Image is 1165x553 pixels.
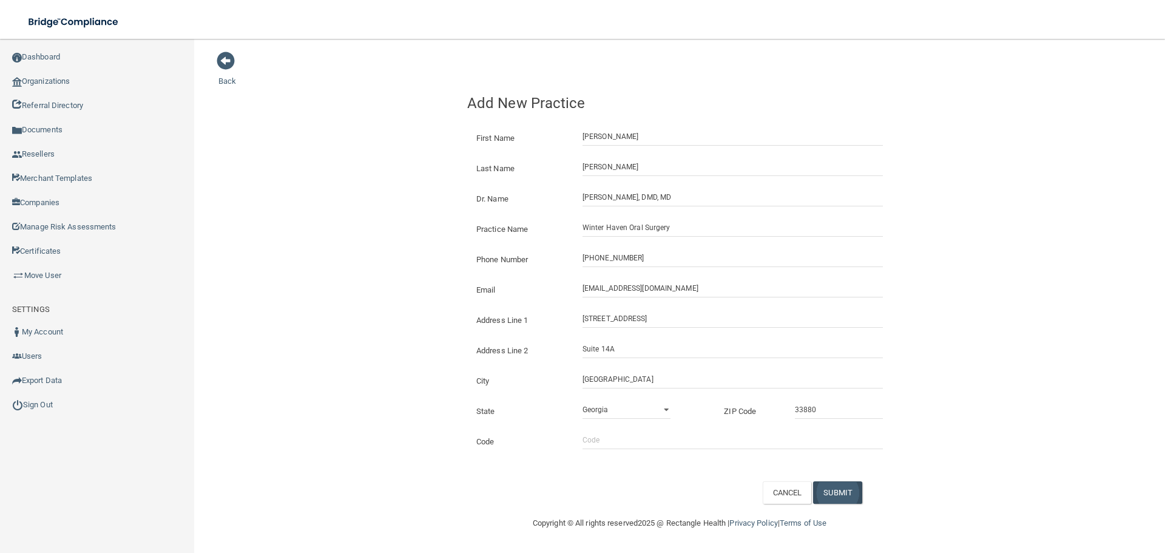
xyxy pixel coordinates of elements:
input: First Name [582,127,883,146]
label: Email [467,283,573,297]
img: icon-users.e205127d.png [12,351,22,361]
img: organization-icon.f8decf85.png [12,77,22,87]
input: Email [582,279,883,297]
input: Doctor Name [582,188,883,206]
a: Back [218,62,236,86]
label: Dr. Name [467,192,573,206]
label: Code [467,435,573,449]
input: City [582,370,883,388]
label: Address Line 2 [467,344,573,358]
input: Practice Name [582,219,883,237]
input: _____ [795,401,883,419]
iframe: Drift Widget Chat Controller [955,467,1150,515]
img: ic_user_dark.df1a06c3.png [12,327,22,337]
div: Copyright © All rights reserved 2025 @ Rectangle Health | | [458,504,901,543]
label: SETTINGS [12,302,50,317]
label: Address Line 1 [467,313,573,328]
label: First Name [467,131,573,146]
input: Address Line 2 [582,340,883,358]
button: CANCEL [763,481,812,504]
input: (___) ___-____ [582,249,883,267]
label: Phone Number [467,253,573,267]
button: SUBMIT [813,481,862,504]
img: briefcase.64adab9b.png [12,270,24,282]
img: bridge_compliance_login_screen.278c3ca4.svg [18,10,130,35]
label: City [467,374,573,388]
label: State [467,404,573,419]
a: Terms of Use [780,518,826,528]
img: ic_dashboard_dark.d01f4a41.png [12,53,22,63]
img: icon-documents.8dae5593.png [12,126,22,135]
img: icon-export.b9366987.png [12,376,22,385]
input: Address Line 1 [582,310,883,328]
label: ZIP Code [715,404,786,419]
label: Last Name [467,161,573,176]
a: Privacy Policy [729,518,777,528]
label: Practice Name [467,222,573,237]
input: Last Name [582,158,883,176]
img: ic_reseller.de258add.png [12,150,22,160]
img: ic_power_dark.7ecde6b1.png [12,399,23,410]
input: Code [582,431,883,449]
h4: Add New Practice [467,95,892,111]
